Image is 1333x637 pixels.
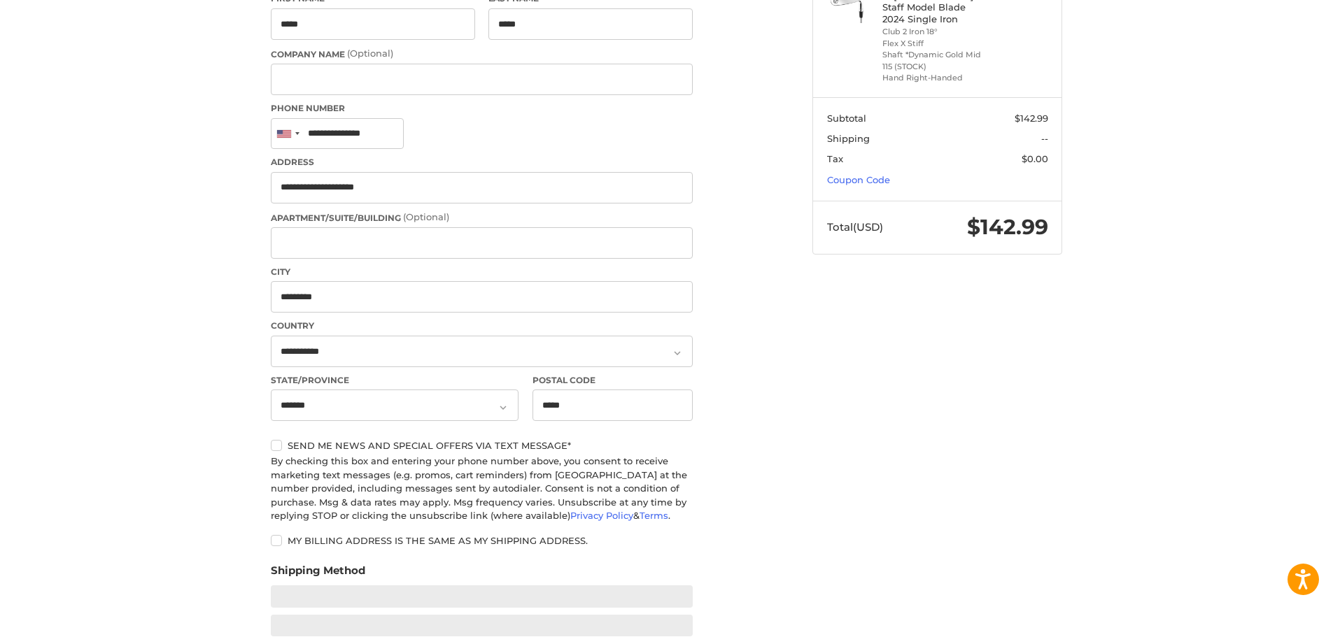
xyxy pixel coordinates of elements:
[827,113,866,124] span: Subtotal
[882,72,989,84] li: Hand Right-Handed
[1041,133,1048,144] span: --
[882,49,989,72] li: Shaft *Dynamic Gold Mid 115 (STOCK)
[1015,113,1048,124] span: $142.99
[1022,153,1048,164] span: $0.00
[967,214,1048,240] span: $142.99
[271,455,693,523] div: By checking this box and entering your phone number above, you consent to receive marketing text ...
[347,48,393,59] small: (Optional)
[827,174,890,185] a: Coupon Code
[271,563,365,585] legend: Shipping Method
[882,26,989,38] li: Club 2 Iron 18°
[271,440,693,451] label: Send me news and special offers via text message*
[827,133,870,144] span: Shipping
[271,156,693,169] label: Address
[640,510,668,521] a: Terms
[271,374,519,387] label: State/Province
[271,535,693,546] label: My billing address is the same as my shipping address.
[827,220,883,234] span: Total (USD)
[271,47,693,61] label: Company Name
[1218,599,1333,637] iframe: Google Customer Reviews
[403,211,449,222] small: (Optional)
[271,266,693,278] label: City
[827,153,843,164] span: Tax
[882,38,989,50] li: Flex X Stiff
[271,320,693,332] label: Country
[271,119,304,149] div: United States: +1
[533,374,693,387] label: Postal Code
[271,210,693,224] label: Apartment/Suite/Building
[570,510,633,521] a: Privacy Policy
[271,102,693,115] label: Phone Number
